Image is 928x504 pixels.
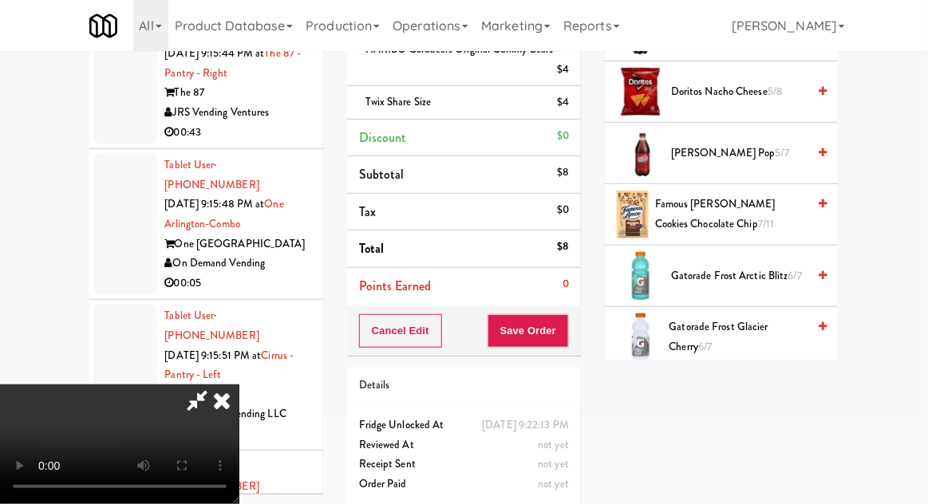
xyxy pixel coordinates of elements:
[359,376,569,396] div: Details
[359,435,569,455] div: Reviewed At
[165,83,311,103] div: The 87
[488,314,569,348] button: Save Order
[165,348,262,363] span: [DATE] 9:15:51 PM at
[165,196,265,211] span: [DATE] 9:15:48 PM at
[665,144,827,163] div: [PERSON_NAME] Pop5/7
[165,308,259,343] a: Tablet User· [PHONE_NUMBER]
[671,266,807,286] span: Gatorade Frost Arctic Blitz
[359,203,376,221] span: Tax
[165,196,284,231] a: One Arlington-Combo
[165,234,311,254] div: One [GEOGRAPHIC_DATA]
[671,144,807,163] span: [PERSON_NAME] Pop
[165,123,311,143] div: 00:43
[655,195,807,234] span: Famous [PERSON_NAME] Cookies Chocolate Chip
[698,339,712,354] span: 6/7
[563,274,569,294] div: 0
[165,274,311,293] div: 00:05
[557,93,569,112] div: $4
[165,157,259,192] span: · [PHONE_NUMBER]
[359,455,569,474] div: Receipt Sent
[359,128,407,147] span: Discount
[557,237,569,257] div: $8
[788,268,802,283] span: 6/7
[359,165,405,183] span: Subtotal
[359,314,442,348] button: Cancel Edit
[89,12,117,40] img: Micromart
[776,145,789,160] span: 5/7
[663,317,827,356] div: Gatorade Frost Glacier Cherry6/7
[557,163,569,183] div: $8
[89,149,323,300] li: Tablet User· [PHONE_NUMBER][DATE] 9:15:48 PM atOne Arlington-ComboOne [GEOGRAPHIC_DATA]On Demand ...
[538,437,569,452] span: not yet
[89,300,323,451] li: Tablet User· [PHONE_NUMBER][DATE] 9:15:51 PM atCirrus - Pantry - LeftCirrusBackcountry Vending LL...
[538,476,569,491] span: not yet
[649,195,827,234] div: Famous [PERSON_NAME] Cookies Chocolate Chip7/11
[665,82,827,102] div: Doritos Nacho Cheese5/8
[671,82,807,102] span: Doritos Nacho Cheese
[557,200,569,220] div: $0
[359,239,385,258] span: Total
[669,317,808,356] span: Gatorade Frost Glacier Cherry
[165,157,259,192] a: Tablet User· [PHONE_NUMBER]
[482,415,569,435] div: [DATE] 9:22:13 PM
[165,308,259,343] span: · [PHONE_NUMBER]
[165,45,265,61] span: [DATE] 9:15:44 PM at
[165,45,302,81] a: The 87 - Pantry - Right
[359,474,569,494] div: Order Paid
[538,456,569,471] span: not yet
[365,94,432,109] span: Twix Share Size
[165,103,311,123] div: JRS Vending Ventures
[165,254,311,274] div: On Demand Vending
[557,126,569,146] div: $0
[359,415,569,435] div: Fridge Unlocked At
[768,84,783,99] span: 5/8
[557,60,569,80] div: $4
[665,266,827,286] div: Gatorade Frost Arctic Blitz6/7
[758,216,774,231] span: 7/11
[359,277,431,295] span: Points Earned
